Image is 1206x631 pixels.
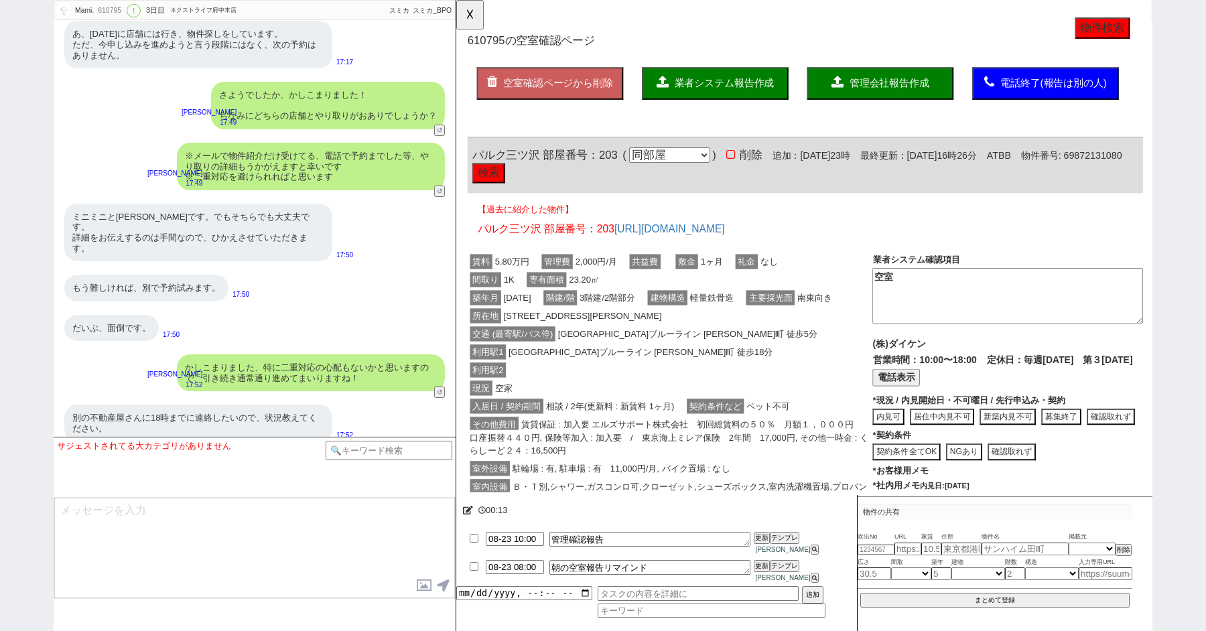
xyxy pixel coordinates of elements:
p: * 現況 / 内見開始日・不可曜日 / 先行申込み・契約 [448,423,738,437]
div: 3日目 [146,5,165,16]
span: 追加：[DATE]23時 [329,161,423,173]
span: 5.80万円 [39,273,81,289]
span: ( [174,160,183,173]
span: 吹出No [858,532,894,543]
div: Mami. [73,5,94,16]
p: *案内 確定/不要 [448,531,738,545]
span: 利用駅2 [15,390,54,406]
input: 東京都港区海岸３ [941,543,982,555]
button: 削除 [1116,544,1132,556]
span: 礼金 [300,273,324,289]
span: 駐輪場 : 有, 駐車場 : 有 11,000円/月, バイク置場 : なし [58,496,297,512]
div: もう難しければ、別で予約試みます。 [64,275,228,301]
span: 電話終了(報告は別の人) [585,84,699,95]
p: * お客様用メモ [448,499,738,512]
span: 掲載元 [1069,532,1087,543]
span: [DATE] [48,312,83,328]
a: [URL][DOMAIN_NAME] [170,240,289,253]
span: 間取 [891,557,931,568]
span: 室内設備 [15,515,58,531]
p: [PERSON_NAME] [147,168,202,179]
span: Ｂ・Ｔ別,シャワー,ガスコンロ可,クローゼット,シューズボックス,室内洗濯機置場,プロパンガス,エアコン,ＣＡＴＶ,モニタ付インターホン,バルコニー [15,515,442,545]
p: 17:50 [336,250,353,261]
button: 新築内見不可 [563,439,623,458]
span: [GEOGRAPHIC_DATA]ブルーライン [PERSON_NAME]町 徒歩18分 [54,370,343,387]
span: 築年月 [15,312,48,328]
span: (株)ダイケン [448,364,505,375]
button: 更新 [754,560,770,572]
span: 賃料 [15,273,39,289]
div: ※メールで物件紹介だけ受けてる、電話で予約までした等、やり取りの詳細もうかがえますと幸いです ※二重対応を避けられればと思います [177,143,445,190]
span: 住所 [941,532,982,543]
span: パルク三ツ沢 部屋番号：203 [23,240,170,253]
button: テンプレ [770,532,799,544]
span: 家賃 [921,532,941,543]
input: サンハイム田町 [982,543,1069,555]
p: 17:50 [232,289,249,300]
input: 5 [931,567,951,580]
p: 業者システム確認項目 [448,272,738,285]
button: 契約条件全てOK [448,477,521,495]
span: 南東向き [364,312,407,328]
span: 2,000円/月 [125,273,176,289]
span: 専有面積 [76,293,119,309]
span: 管理費 [92,273,125,289]
span: 建物 [951,557,1005,568]
button: ↺ [434,186,445,197]
p: 17:52 [147,380,202,391]
div: あ、[DATE]に店舗には行き、物件探しをしています。 ただ、今申し込みを進めようと言う段階にはなく、次の予約はありません。 [64,21,332,68]
span: [STREET_ADDRESS][PERSON_NAME] [48,332,224,348]
span: 敷金 [236,273,260,289]
p: 17:49 [182,117,237,128]
input: 10.5 [921,543,941,555]
button: 確認取れず [572,477,623,495]
span: ペット不可 [310,429,362,445]
input: 🔍キーワード検索 [326,441,452,460]
span: スミカ [389,7,409,14]
span: 現況 [15,409,39,425]
div: ネクストライフ府中本店 [170,5,237,16]
span: 入居日 / 契約期間 [15,429,94,445]
span: 利用駅1 [15,370,54,387]
div: さようでしたか、かしこまりました！ ちなみにどちらの店舗とやり取りがおありでしょうか？ [211,82,445,129]
div: 610795 [94,5,124,16]
span: 建物構造 [206,312,249,328]
p: 物件の共有 [858,504,1132,520]
span: 最終更新：[DATE]16時26分 [423,161,559,173]
button: ↺ [434,387,445,398]
p: * 社内用メモ [448,515,738,529]
span: ATBB [570,161,596,173]
span: 広さ [858,557,891,568]
button: 内見可 [448,439,482,458]
span: 所在地 [15,332,48,348]
span: 契約条件など [248,429,310,445]
p: 17:49 [147,178,202,189]
p: 17:50 [163,330,180,340]
input: キーワード [598,604,825,618]
button: まとめて登録 [860,593,1130,608]
span: 賃貸保証 : 加入要 エルズサポート株式会社 初回総賃料の５０％ 月額１，０００円 口座振替４４０円, 保険等加入 : 加入要 / 東京海上ミレア保険 2年間 17,000円, その他一時金 :... [15,448,443,492]
img: 0hOaL0eK0mEE5hSQ4InfRuMREZEyRCOElcSC1XKQFLG30JKQAaGXhZfFAdRn9YKl9ITi8IeFQcHHttWmcofx_semZ5TnlYfVE... [56,3,71,18]
span: 室外設備 [15,496,58,512]
small: 内見日:[DATE] [498,518,551,527]
span: 共益費 [186,273,220,289]
span: [PERSON_NAME] [754,574,810,581]
span: 築年 [931,557,951,568]
span: 定休日：毎週[DATE] 第３[DATE] [570,380,727,394]
span: [GEOGRAPHIC_DATA]ブルーライン [PERSON_NAME]町 徒歩5分 [107,351,391,367]
span: ) [275,160,279,173]
button: 検索 [17,176,52,197]
p: 17:17 [336,57,353,68]
span: 1ヶ月 [260,273,289,289]
span: 削除 [299,160,329,173]
span: 階数 [1005,557,1025,568]
p: [PERSON_NAME] [182,107,237,118]
p: 17:52 [336,430,353,441]
button: NGあり [527,477,565,495]
input: 1234567 [858,545,894,555]
span: スミカ_BPO [413,7,452,14]
span: 入力専用URL [1079,557,1132,568]
span: 3階建/2階部分 [130,312,195,328]
div: だいぶ、面倒です。 [64,315,159,342]
span: 空家 [39,409,63,425]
